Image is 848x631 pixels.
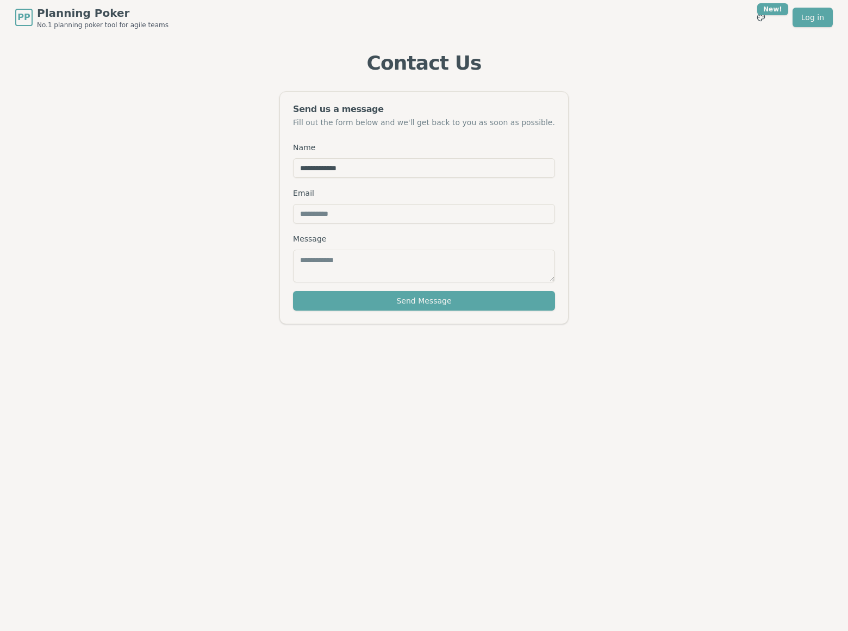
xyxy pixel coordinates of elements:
[37,21,169,29] span: No.1 planning poker tool for agile teams
[15,52,833,74] h1: Contact Us
[751,8,771,27] button: New!
[293,117,555,128] div: Fill out the form below and we'll get back to you as soon as possible.
[293,143,315,152] label: Name
[757,3,788,15] div: New!
[793,8,833,27] a: Log in
[293,291,555,311] button: Send Message
[293,189,314,197] label: Email
[15,5,169,29] a: PPPlanning PokerNo.1 planning poker tool for agile teams
[293,234,326,243] label: Message
[37,5,169,21] span: Planning Poker
[293,105,555,114] div: Send us a message
[17,11,30,24] span: PP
